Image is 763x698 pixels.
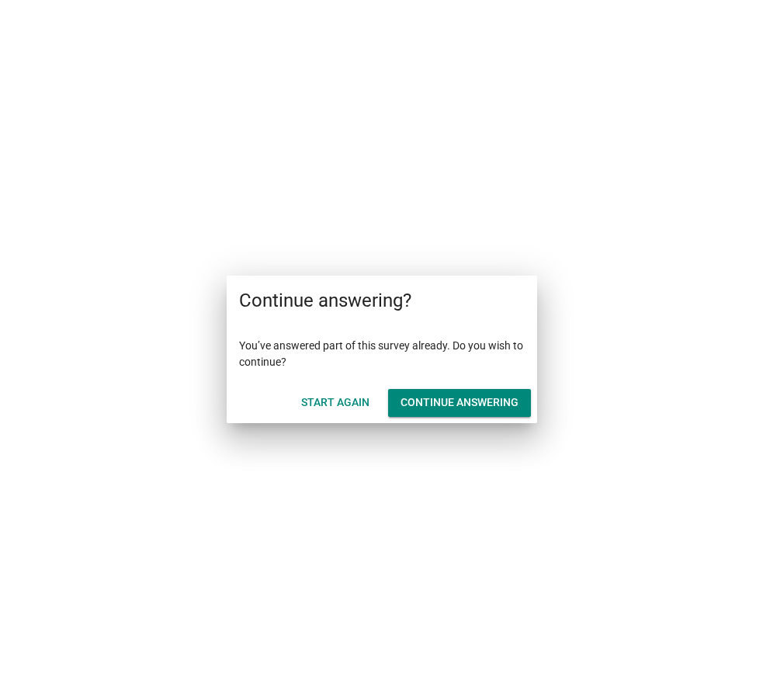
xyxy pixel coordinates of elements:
button: Continue answering [388,389,531,417]
button: Start Again [289,389,382,417]
div: Start Again [301,394,369,411]
div: Continue answering? [227,276,537,325]
div: You’ve answered part of this survey already. Do you wish to continue? [227,325,537,383]
div: Continue answering [401,394,518,411]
